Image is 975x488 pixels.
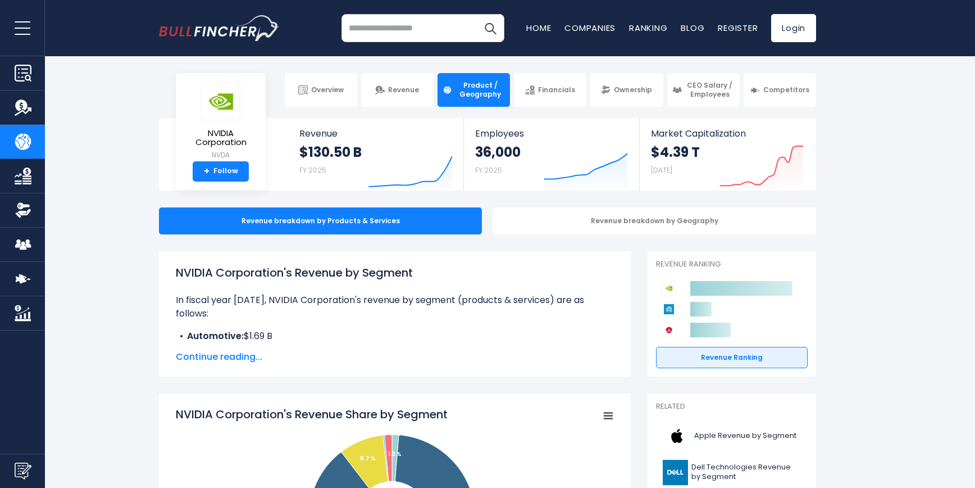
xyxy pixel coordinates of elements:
[718,22,758,34] a: Register
[475,165,502,175] small: FY 2025
[193,161,249,182] a: +Follow
[662,302,676,317] img: Applied Materials competitors logo
[651,143,700,161] strong: $4.39 T
[694,431,796,441] span: Apple Revenue by Segment
[311,85,344,94] span: Overview
[299,143,362,161] strong: $130.50 B
[514,73,586,107] a: Financials
[159,15,280,41] img: bullfincher logo
[15,202,31,219] img: Ownership
[299,128,453,139] span: Revenue
[526,22,551,34] a: Home
[771,14,816,42] a: Login
[656,260,808,269] p: Revenue Ranking
[663,423,691,449] img: AAPL logo
[176,406,448,422] tspan: NVIDIA Corporation's Revenue Share by Segment
[388,450,402,458] tspan: 1.3 %
[538,85,575,94] span: Financials
[651,128,804,139] span: Market Capitalization
[475,128,627,139] span: Employees
[159,15,280,41] a: Go to homepage
[493,207,816,234] div: Revenue breakdown by Geography
[176,329,614,343] li: $1.69 B
[464,118,639,191] a: Employees 36,000 FY 2025
[662,323,676,337] img: Broadcom competitors logo
[176,293,614,320] p: In fiscal year [DATE], NVIDIA Corporation's revenue by segment (products & services) are as follows:
[476,14,504,42] button: Search
[629,22,667,34] a: Ranking
[388,85,419,94] span: Revenue
[614,85,652,94] span: Ownership
[185,150,257,160] small: NVDA
[656,421,808,451] a: Apple Revenue by Segment
[288,118,464,191] a: Revenue $130.50 B FY 2025
[204,166,209,177] strong: +
[185,129,257,147] span: NVIDIA Corporation
[691,463,801,482] span: Dell Technologies Revenue by Segment
[184,82,257,161] a: NVIDIA Corporation NVDA
[667,73,740,107] a: CEO Salary / Employees
[438,73,510,107] a: Product / Geography
[640,118,815,191] a: Market Capitalization $4.39 T [DATE]
[176,350,614,364] span: Continue reading...
[361,73,434,107] a: Revenue
[763,85,809,94] span: Competitors
[651,165,672,175] small: [DATE]
[656,347,808,368] a: Revenue Ranking
[656,457,808,488] a: Dell Technologies Revenue by Segment
[176,264,614,281] h1: NVIDIA Corporation's Revenue by Segment
[681,22,704,34] a: Blog
[299,165,326,175] small: FY 2025
[590,73,663,107] a: Ownership
[744,73,816,107] a: Competitors
[360,454,376,463] tspan: 8.7 %
[663,460,688,485] img: DELL logo
[285,73,357,107] a: Overview
[656,402,808,412] p: Related
[187,329,244,342] b: Automotive:
[455,81,505,98] span: Product / Geography
[159,207,482,234] div: Revenue breakdown by Products & Services
[564,22,616,34] a: Companies
[475,143,521,161] strong: 36,000
[685,81,735,98] span: CEO Salary / Employees
[662,281,676,296] img: NVIDIA Corporation competitors logo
